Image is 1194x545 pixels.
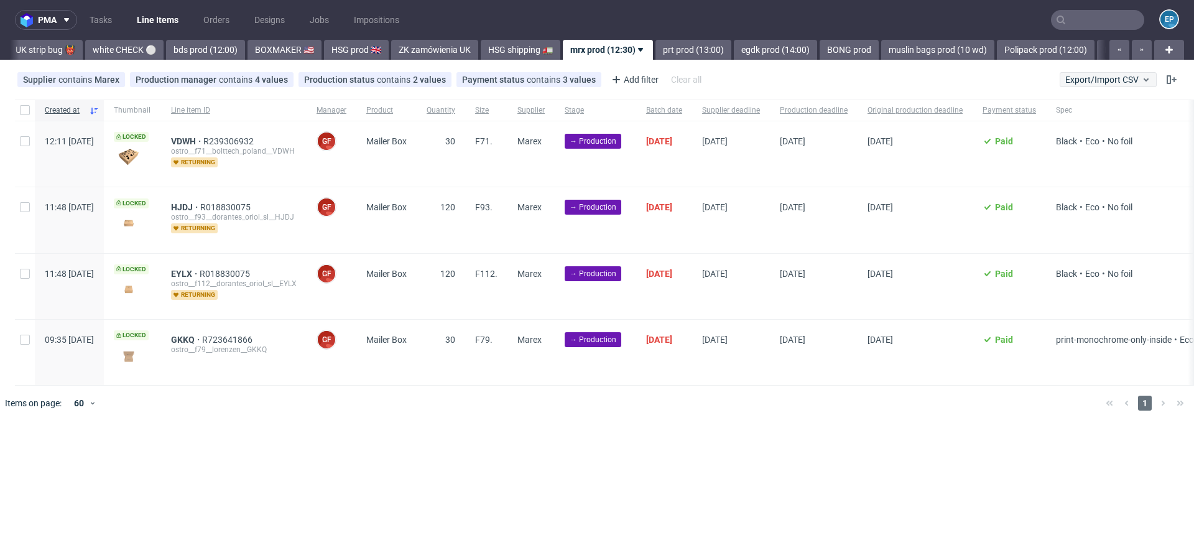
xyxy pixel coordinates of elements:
[171,105,297,116] span: Line item ID
[780,335,805,345] span: [DATE]
[702,335,728,345] span: [DATE]
[995,269,1013,279] span: Paid
[527,75,563,85] span: contains
[1056,269,1077,279] span: Black
[248,40,322,60] a: BOXMAKER 🇺🇸
[517,136,542,146] span: Marex
[427,105,455,116] span: Quantity
[346,10,407,30] a: Impositions
[517,335,542,345] span: Marex
[114,149,144,165] img: version_two_editor_design
[38,16,57,24] span: pma
[475,202,493,212] span: F93.
[391,40,478,60] a: ZK zamówienia UK
[563,40,653,60] a: mrx prod (12:30)
[475,105,497,116] span: Size
[114,198,149,208] span: Locked
[200,269,252,279] a: R018830075
[445,136,455,146] span: 30
[570,268,616,279] span: → Production
[82,10,119,30] a: Tasks
[171,335,202,345] span: GKKQ
[1085,202,1099,212] span: Eco
[517,202,542,212] span: Marex
[646,136,672,146] span: [DATE]
[171,223,218,233] span: returning
[114,215,144,231] img: version_two_editor_design
[646,335,672,345] span: [DATE]
[413,75,446,85] div: 2 values
[1077,269,1085,279] span: •
[606,70,661,90] div: Add filter
[1056,202,1077,212] span: Black
[702,269,728,279] span: [DATE]
[475,269,497,279] span: F112.
[780,105,848,116] span: Production deadline
[45,105,84,116] span: Created at
[318,265,335,282] figcaption: GF
[200,202,253,212] a: R018830075
[366,269,407,279] span: Mailer Box
[318,133,335,150] figcaption: GF
[565,105,626,116] span: Stage
[1060,72,1157,87] button: Export/Import CSV
[136,75,219,85] span: Production manager
[1108,202,1132,212] span: No foil
[45,335,94,345] span: 09:35 [DATE]
[1172,335,1180,345] span: •
[481,40,560,60] a: HSG shipping 🚛
[95,75,119,85] div: Marex
[517,269,542,279] span: Marex
[445,335,455,345] span: 30
[171,146,297,156] div: ostro__f71__bolttech_poland__VDWH
[114,132,149,142] span: Locked
[570,334,616,345] span: → Production
[366,105,407,116] span: Product
[114,281,144,297] img: version_two_editor_design
[669,71,704,88] div: Clear all
[114,347,144,364] img: version_two_editor_design.png
[475,335,493,345] span: F79.
[366,136,407,146] span: Mailer Box
[15,10,77,30] button: pma
[983,105,1036,116] span: Payment status
[318,198,335,216] figcaption: GF
[440,202,455,212] span: 120
[114,264,149,274] span: Locked
[171,202,200,212] a: HJDJ
[58,75,95,85] span: contains
[734,40,817,60] a: egdk prod (14:00)
[646,202,672,212] span: [DATE]
[820,40,879,60] a: BONG prod
[171,279,297,289] div: ostro__f112__dorantes_oriol_sl__EYLX
[202,335,255,345] span: R723641866
[114,105,151,116] span: Thumbnail
[1077,136,1085,146] span: •
[702,105,760,116] span: Supplier deadline
[255,75,288,85] div: 4 values
[868,335,893,345] span: [DATE]
[868,136,893,146] span: [DATE]
[219,75,255,85] span: contains
[462,75,527,85] span: Payment status
[85,40,164,60] a: white CHECK ⚪️
[45,269,94,279] span: 11:48 [DATE]
[881,40,994,60] a: muslin bags prod (10 wd)
[1056,335,1172,345] span: print-monochrome-only-inside
[995,202,1013,212] span: Paid
[171,269,200,279] a: EYLX
[780,136,805,146] span: [DATE]
[1180,335,1194,345] span: Eco
[377,75,413,85] span: contains
[45,202,94,212] span: 11:48 [DATE]
[203,136,256,146] a: R239306932
[317,105,346,116] span: Manager
[171,136,203,146] span: VDWH
[1099,136,1108,146] span: •
[318,331,335,348] figcaption: GF
[570,136,616,147] span: → Production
